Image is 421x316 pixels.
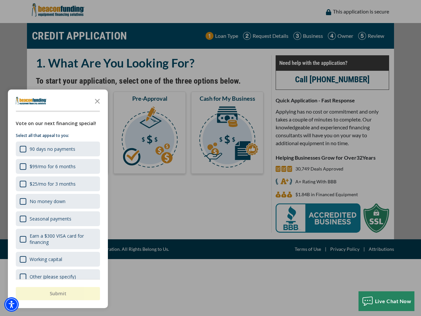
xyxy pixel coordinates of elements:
div: $99/mo for 6 months [30,163,76,170]
button: Live Chat Now [359,291,415,311]
div: Seasonal payments [16,211,100,226]
span: Live Chat Now [375,298,411,304]
img: Company logo [16,97,47,105]
p: Select all that appeal to you: [16,132,100,139]
div: Working capital [16,252,100,267]
div: Earn a $300 VISA card for financing [16,229,100,249]
div: $99/mo for 6 months [16,159,100,174]
button: Close the survey [91,94,104,107]
div: Accessibility Menu [4,297,19,312]
div: Vote on our next financing special! [16,120,100,127]
div: $25/mo for 3 months [30,181,76,187]
div: No money down [16,194,100,209]
div: $25/mo for 3 months [16,176,100,191]
div: Seasonal payments [30,216,71,222]
div: 90 days no payments [16,142,100,156]
div: 90 days no payments [30,146,75,152]
div: No money down [30,198,65,204]
div: Survey [8,90,108,308]
div: Working capital [30,256,62,262]
button: Submit [16,287,100,300]
div: Other (please specify) [30,274,76,280]
div: Other (please specify) [16,269,100,284]
div: Earn a $300 VISA card for financing [30,233,96,245]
